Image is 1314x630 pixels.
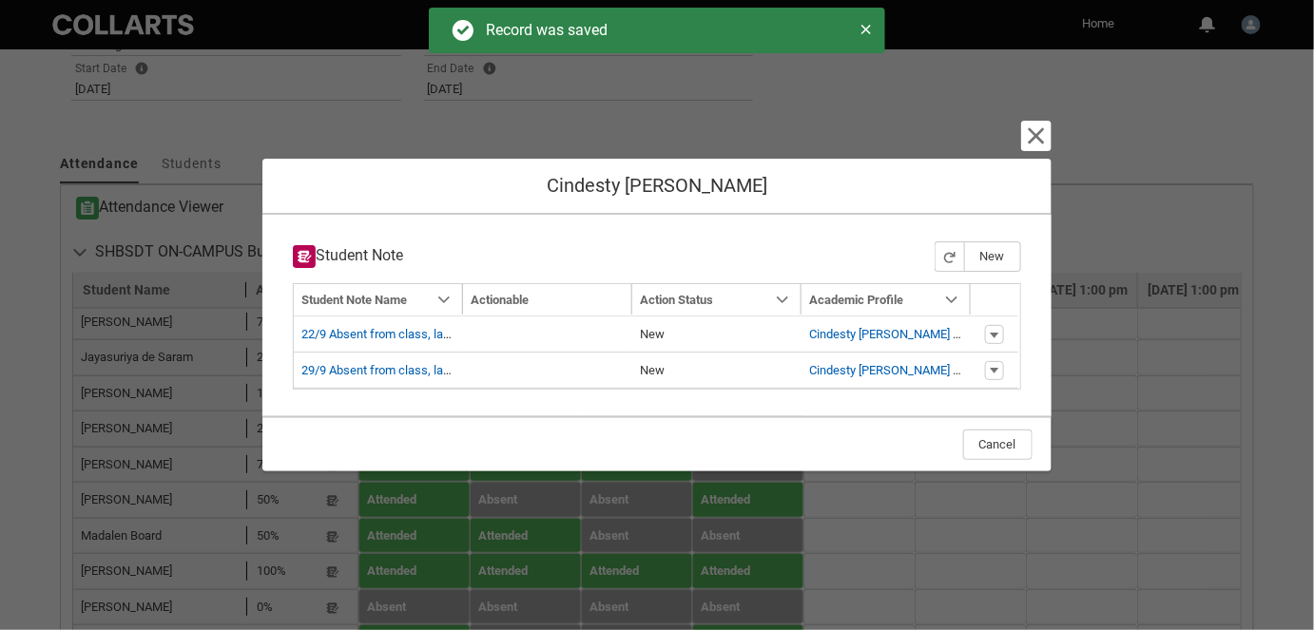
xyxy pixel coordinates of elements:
[278,174,1035,198] h1: Cindesty [PERSON_NAME]
[1024,124,1049,148] button: Cancel and close
[640,363,665,377] lightning-base-formatted-text: New
[301,327,576,341] a: 22/9 Absent from class, last canvas 15.09 RM 22/9
[935,241,965,272] button: Refresh
[809,363,1044,377] a: Cindesty [PERSON_NAME] Academic Profile
[301,363,585,377] a: 29/9 Absent from class, last canvas [DATE]. RM 29/9
[809,327,1044,341] a: Cindesty [PERSON_NAME] Academic Profile
[293,245,403,268] h3: Student Note
[486,21,608,39] span: Record was saved
[964,241,1021,272] button: New
[640,327,665,341] lightning-base-formatted-text: New
[963,430,1033,460] button: Cancel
